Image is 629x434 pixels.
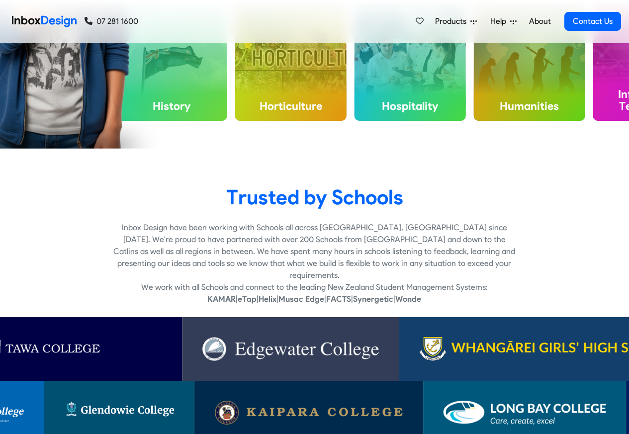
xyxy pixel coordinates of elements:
[238,294,257,304] strong: eTap
[443,401,606,425] img: Long Bay College
[116,91,227,120] h4: History
[235,91,347,120] h4: Horticulture
[214,401,403,425] img: Kaipara College
[526,11,553,31] a: About
[278,294,324,304] strong: Musac Edge
[431,11,481,31] a: Products
[353,294,393,304] strong: Synergetic
[564,12,621,31] a: Contact Us
[326,294,351,304] strong: FACTS
[259,294,276,304] strong: Helix
[355,91,466,120] h4: Hospitality
[207,294,236,304] strong: KAMAR
[64,401,175,425] img: Glendowie College
[112,293,517,305] p: | | | | | |
[474,91,585,120] h4: Humanities
[395,294,421,304] strong: Wonde
[112,281,517,293] p: We work with all Schools and connect to the leading New Zealand Student Management Systems:
[486,11,521,31] a: Help
[435,15,470,27] span: Products
[85,15,138,27] a: 07 281 1600
[7,184,622,210] heading: Trusted by Schools
[490,15,510,27] span: Help
[202,337,379,361] img: Edgewater College
[112,222,517,281] p: Inbox Design have been working with Schools all across [GEOGRAPHIC_DATA], [GEOGRAPHIC_DATA] since...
